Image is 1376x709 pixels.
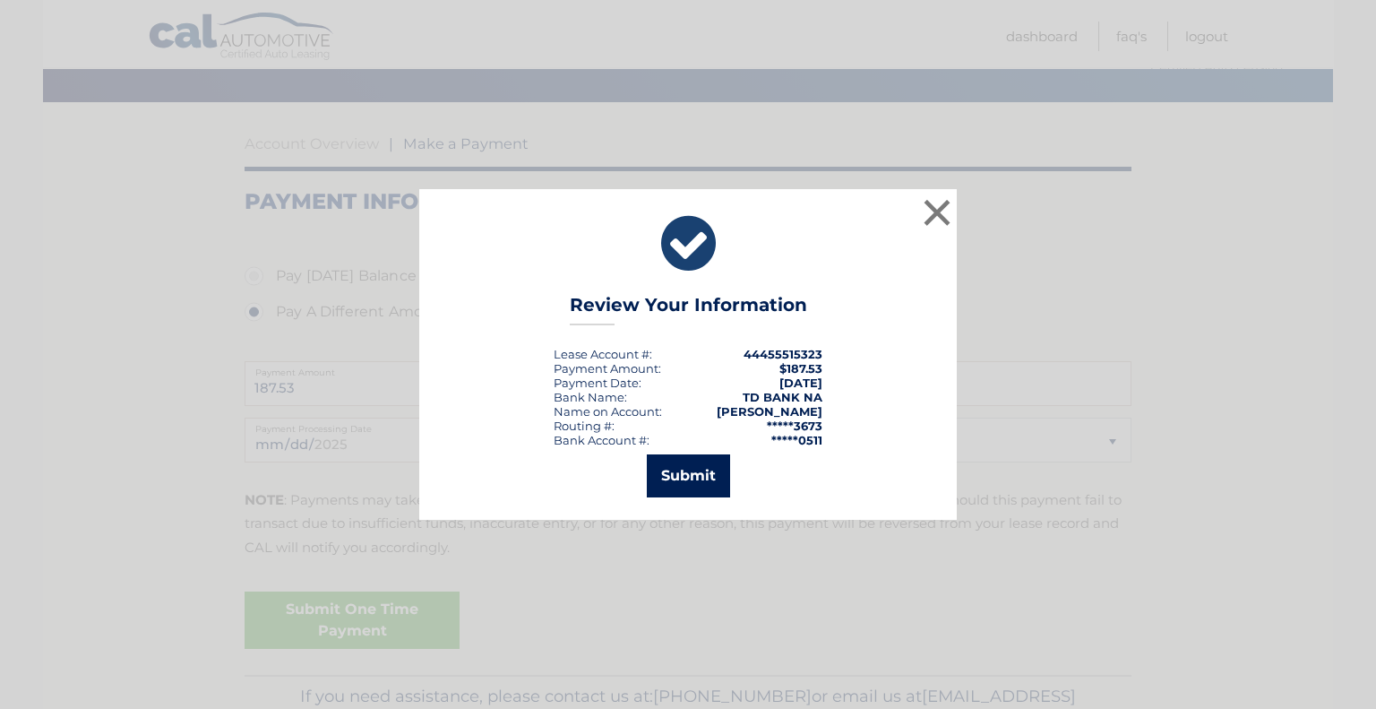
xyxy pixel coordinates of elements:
[647,454,730,497] button: Submit
[779,376,822,390] span: [DATE]
[554,433,649,447] div: Bank Account #:
[554,376,641,390] div: :
[744,347,822,361] strong: 44455515323
[554,361,661,376] div: Payment Amount:
[570,294,807,325] h3: Review Your Information
[554,404,662,419] div: Name on Account:
[554,390,627,404] div: Bank Name:
[554,376,639,390] span: Payment Date
[919,195,955,230] button: ×
[717,404,822,419] strong: [PERSON_NAME]
[779,361,822,376] span: $187.53
[743,390,822,404] strong: TD BANK NA
[554,419,615,433] div: Routing #:
[554,347,652,361] div: Lease Account #:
